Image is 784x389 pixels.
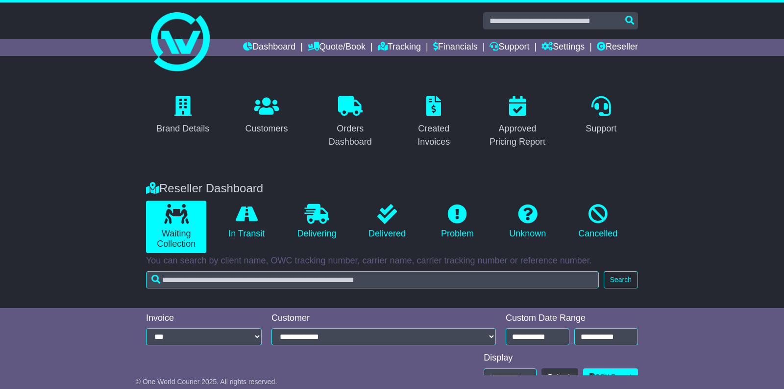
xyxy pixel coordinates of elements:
div: Support [586,122,616,135]
a: Settings [541,39,585,56]
a: Created Invoices [397,93,471,152]
p: You can search by client name, OWC tracking number, carrier name, carrier tracking number or refe... [146,256,638,266]
a: Unknown [497,201,558,243]
div: Reseller Dashboard [141,182,643,196]
a: Support [579,93,623,139]
a: Customers [239,93,294,139]
a: Problem [427,201,488,243]
a: Delivering [287,201,347,243]
button: Search [604,271,638,288]
div: Brand Details [156,122,209,135]
div: Display [484,353,638,363]
a: Delivered [357,201,417,243]
a: Brand Details [150,93,216,139]
div: Created Invoices [403,122,465,149]
div: Customer [271,313,496,324]
div: Orders Dashboard [319,122,381,149]
button: Refresh [541,368,578,386]
div: Custom Date Range [506,313,638,324]
a: CSV Report [583,368,638,386]
a: Orders Dashboard [313,93,387,152]
a: Approved Pricing Report [481,93,555,152]
a: Cancelled [568,201,628,243]
a: In Transit [216,201,276,243]
a: Quote/Book [308,39,366,56]
div: Customers [245,122,288,135]
a: Reseller [597,39,638,56]
a: Waiting Collection [146,201,206,253]
a: Support [490,39,529,56]
a: Tracking [378,39,421,56]
a: Dashboard [243,39,295,56]
div: Approved Pricing Report [487,122,548,149]
div: Invoice [146,313,262,324]
span: © One World Courier 2025. All rights reserved. [136,378,277,386]
a: Financials [433,39,478,56]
